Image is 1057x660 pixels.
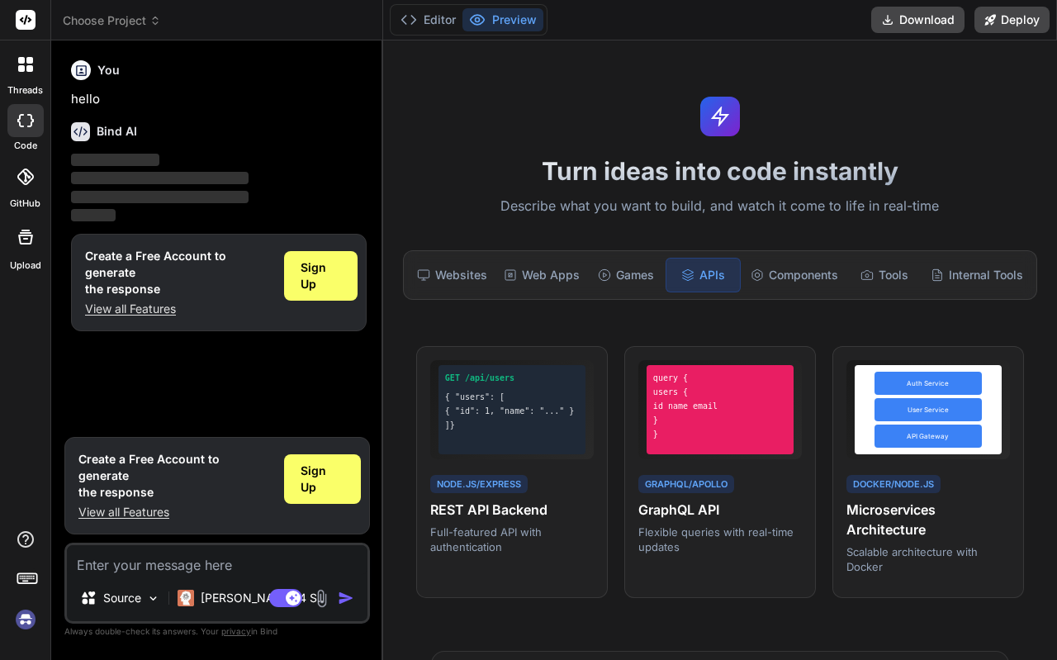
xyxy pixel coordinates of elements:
[430,475,528,494] div: Node.js/Express
[301,463,344,496] span: Sign Up
[638,500,802,520] h4: GraphQL API
[71,191,249,203] span: ‌
[875,425,982,448] div: API Gateway
[666,258,740,292] div: APIs
[430,525,594,554] p: Full-featured API with authentication
[924,258,1030,292] div: Internal Tools
[394,8,462,31] button: Editor
[653,386,787,398] div: users {
[653,428,787,440] div: }
[875,372,982,395] div: Auth Service
[97,62,120,78] h6: You
[871,7,965,33] button: Download
[71,90,367,109] p: hello
[201,590,324,606] p: [PERSON_NAME] 4 S..
[10,197,40,211] label: GitHub
[445,405,579,417] div: { "id": 1, "name": "..." }
[7,83,43,97] label: threads
[846,544,1010,574] p: Scalable architecture with Docker
[312,589,331,608] img: attachment
[590,258,662,292] div: Games
[445,372,579,384] div: GET /api/users
[10,259,41,273] label: Upload
[78,451,271,501] h1: Create a Free Account to generate the response
[846,500,1010,539] h4: Microservices Architecture
[638,525,802,554] p: Flexible queries with real-time updates
[445,391,579,403] div: { "users": [
[63,12,161,29] span: Choose Project
[445,419,579,431] div: ]}
[875,398,982,421] div: User Service
[974,7,1050,33] button: Deploy
[14,139,37,153] label: code
[393,196,1047,217] p: Describe what you want to build, and watch it come to life in real-time
[653,400,787,412] div: id name email
[71,154,159,166] span: ‌
[85,248,271,297] h1: Create a Free Account to generate the response
[78,504,271,520] p: View all Features
[146,591,160,605] img: Pick Models
[638,475,734,494] div: GraphQL/Apollo
[71,172,249,184] span: ‌
[64,624,370,639] p: Always double-check its answers. Your in Bind
[85,301,271,317] p: View all Features
[744,258,845,292] div: Components
[462,8,543,31] button: Preview
[497,258,586,292] div: Web Apps
[653,414,787,426] div: }
[410,258,494,292] div: Websites
[301,259,341,292] span: Sign Up
[846,475,941,494] div: Docker/Node.js
[103,590,141,606] p: Source
[71,209,116,221] span: ‌
[848,258,921,292] div: Tools
[338,590,354,606] img: icon
[178,590,194,606] img: Claude 4 Sonnet
[393,156,1047,186] h1: Turn ideas into code instantly
[221,626,251,636] span: privacy
[653,372,787,384] div: query {
[12,605,40,634] img: signin
[97,123,137,140] h6: Bind AI
[430,500,594,520] h4: REST API Backend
